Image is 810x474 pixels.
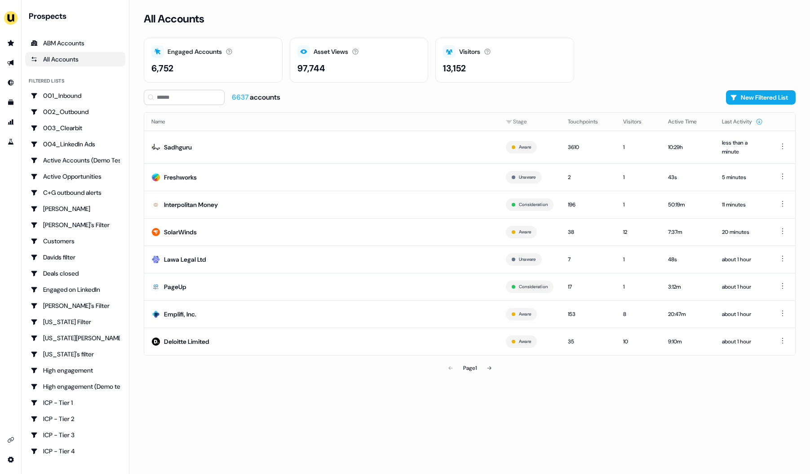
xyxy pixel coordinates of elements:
[31,172,120,181] div: Active Opportunities
[31,334,120,342] div: [US_STATE][PERSON_NAME]
[25,315,125,329] a: Go to Georgia Filter
[568,228,609,237] div: 38
[519,255,536,263] button: Unaware
[31,91,120,100] div: 001_Inbound
[623,173,654,182] div: 1
[568,114,609,130] button: Touchpoints
[722,337,763,346] div: about 1 hour
[25,185,125,200] a: Go to C+G outbound alerts
[31,253,120,262] div: Davids filter
[31,301,120,310] div: [PERSON_NAME]'s Filter
[722,114,763,130] button: Last Activity
[164,200,218,209] div: Interpolitan Money
[25,36,125,50] a: ABM Accounts
[25,428,125,442] a: Go to ICP - Tier 3
[31,269,120,278] div: Deals closed
[668,337,708,346] div: 9:10m
[722,200,763,209] div: 11 minutes
[722,173,763,182] div: 5 minutes
[164,173,197,182] div: Freshworks
[31,220,120,229] div: [PERSON_NAME]'s Filter
[31,237,120,246] div: Customers
[519,310,531,318] button: Aware
[31,317,120,326] div: [US_STATE] Filter
[25,412,125,426] a: Go to ICP - Tier 2
[668,310,708,319] div: 20:47m
[463,364,477,373] div: Page 1
[314,47,348,57] div: Asset Views
[31,39,120,48] div: ABM Accounts
[164,255,206,264] div: Lawa Legal Ltd
[568,337,609,346] div: 35
[31,430,120,439] div: ICP - Tier 3
[25,379,125,394] a: Go to High engagement (Demo testing)
[25,169,125,184] a: Go to Active Opportunities
[25,52,125,66] a: All accounts
[519,228,531,236] button: Aware
[31,463,120,472] div: Interactions > 0
[722,138,763,156] div: less than a minute
[4,75,18,90] a: Go to Inbound
[25,282,125,297] a: Go to Engaged on LinkedIn
[726,90,796,105] button: New Filtered List
[4,433,18,447] a: Go to integrations
[232,92,280,102] div: accounts
[4,135,18,149] a: Go to experiments
[722,282,763,291] div: about 1 hour
[568,173,609,182] div: 2
[568,282,609,291] div: 17
[722,228,763,237] div: 20 minutes
[297,61,325,75] div: 97,744
[568,255,609,264] div: 7
[164,282,186,291] div: PageUp
[623,337,654,346] div: 10
[519,201,548,209] button: Consideration
[31,123,120,132] div: 003_Clearbit
[31,398,120,407] div: ICP - Tier 1
[31,156,120,165] div: Active Accounts (Demo Test)
[4,95,18,110] a: Go to templates
[668,114,708,130] button: Active Time
[25,395,125,410] a: Go to ICP - Tier 1
[25,218,125,232] a: Go to Charlotte's Filter
[164,143,192,152] div: Sadhguru
[506,117,553,126] div: Stage
[29,77,64,85] div: Filtered lists
[668,143,708,152] div: 10:29h
[25,444,125,458] a: Go to ICP - Tier 4
[623,282,654,291] div: 1
[668,228,708,237] div: 7:37m
[519,173,536,181] button: Unaware
[443,61,466,75] div: 13,152
[25,363,125,377] a: Go to High engagement
[25,137,125,151] a: Go to 004_LinkedIn Ads
[623,143,654,152] div: 1
[568,310,609,319] div: 153
[25,121,125,135] a: Go to 003_Clearbit
[232,92,250,102] span: 6637
[519,283,548,291] button: Consideration
[31,447,120,456] div: ICP - Tier 4
[668,255,708,264] div: 48s
[25,298,125,313] a: Go to Geneviève's Filter
[25,105,125,119] a: Go to 002_Outbound
[25,347,125,361] a: Go to Georgia's filter
[31,140,120,149] div: 004_LinkedIn Ads
[4,115,18,129] a: Go to attribution
[31,55,120,64] div: All Accounts
[722,310,763,319] div: about 1 hour
[31,414,120,423] div: ICP - Tier 2
[31,382,120,391] div: High engagement (Demo testing)
[31,285,120,294] div: Engaged on LinkedIn
[623,114,652,130] button: Visitors
[568,200,609,209] div: 196
[168,47,222,57] div: Engaged Accounts
[4,452,18,467] a: Go to integrations
[668,173,708,182] div: 43s
[25,202,125,216] a: Go to Charlotte Stone
[164,337,209,346] div: Deloitte Limited
[25,234,125,248] a: Go to Customers
[164,310,196,319] div: Emplifi, Inc.
[31,204,120,213] div: [PERSON_NAME]
[144,12,204,26] h3: All Accounts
